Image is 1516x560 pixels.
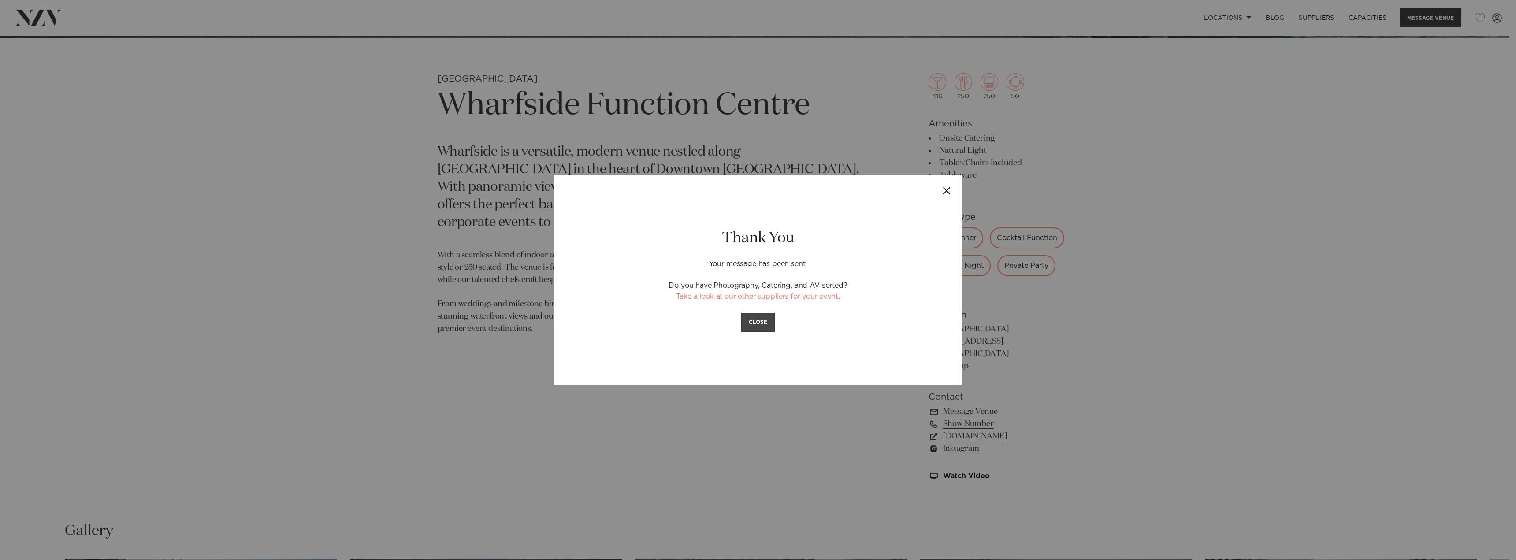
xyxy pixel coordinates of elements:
p: Your message has been sent. [604,248,912,270]
button: Close [931,175,962,206]
button: CLOSE [741,313,775,332]
a: Take a look at our other suppliers for your event [676,293,838,300]
h2: Thank You [604,228,912,248]
p: Do you have Photography, Catering, and AV sorted? . [604,280,912,302]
